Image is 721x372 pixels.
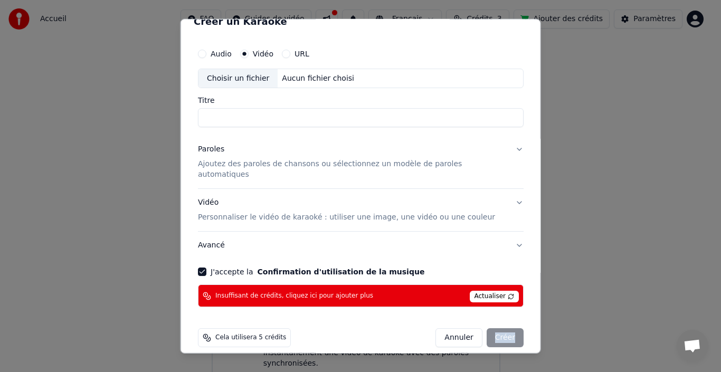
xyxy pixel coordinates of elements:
button: VidéoPersonnaliser le vidéo de karaoké : utiliser une image, une vidéo ou une couleur [198,189,524,231]
button: ParolesAjoutez des paroles de chansons ou sélectionnez un modèle de paroles automatiques [198,136,524,188]
label: Audio [211,50,232,57]
div: Aucun fichier choisi [278,73,358,83]
label: J'accepte la [211,268,424,275]
div: Paroles [198,144,224,155]
p: Ajoutez des paroles de chansons ou sélectionnez un modèle de paroles automatiques [198,159,507,180]
div: Vidéo [198,197,495,223]
span: Actualiser [469,291,519,302]
div: Choisir un fichier [198,69,278,88]
button: J'accepte la [257,268,424,275]
button: Annuler [435,328,482,347]
span: Cela utilisera 5 crédits [215,333,286,342]
span: Insuffisant de crédits, cliquez ici pour ajouter plus [215,292,373,300]
label: Titre [198,97,524,104]
button: Avancé [198,232,524,259]
p: Personnaliser le vidéo de karaoké : utiliser une image, une vidéo ou une couleur [198,212,495,223]
h2: Créer un Karaoké [194,16,528,26]
label: Vidéo [252,50,273,57]
label: URL [295,50,309,57]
